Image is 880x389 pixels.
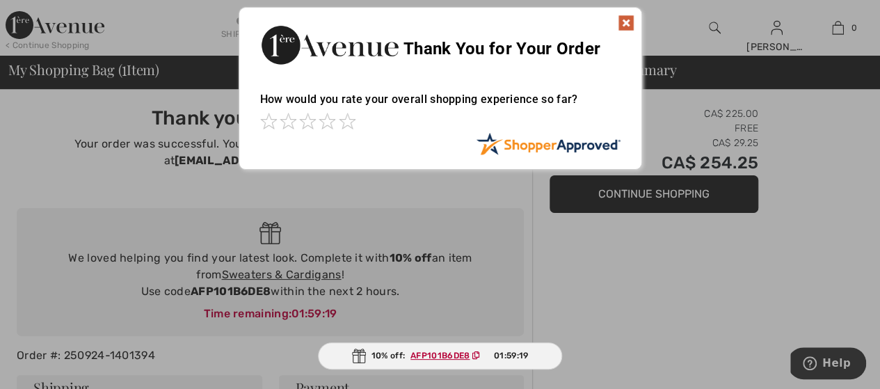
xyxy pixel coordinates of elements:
[403,39,600,58] span: Thank You for Your Order
[260,79,621,132] div: How would you rate your overall shopping experience so far?
[494,349,528,362] span: 01:59:19
[32,10,61,22] span: Help
[618,15,634,31] img: x
[352,349,366,363] img: Gift.svg
[260,22,399,68] img: Thank You for Your Order
[318,342,563,370] div: 10% off:
[410,351,470,360] ins: AFP101B6DE8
